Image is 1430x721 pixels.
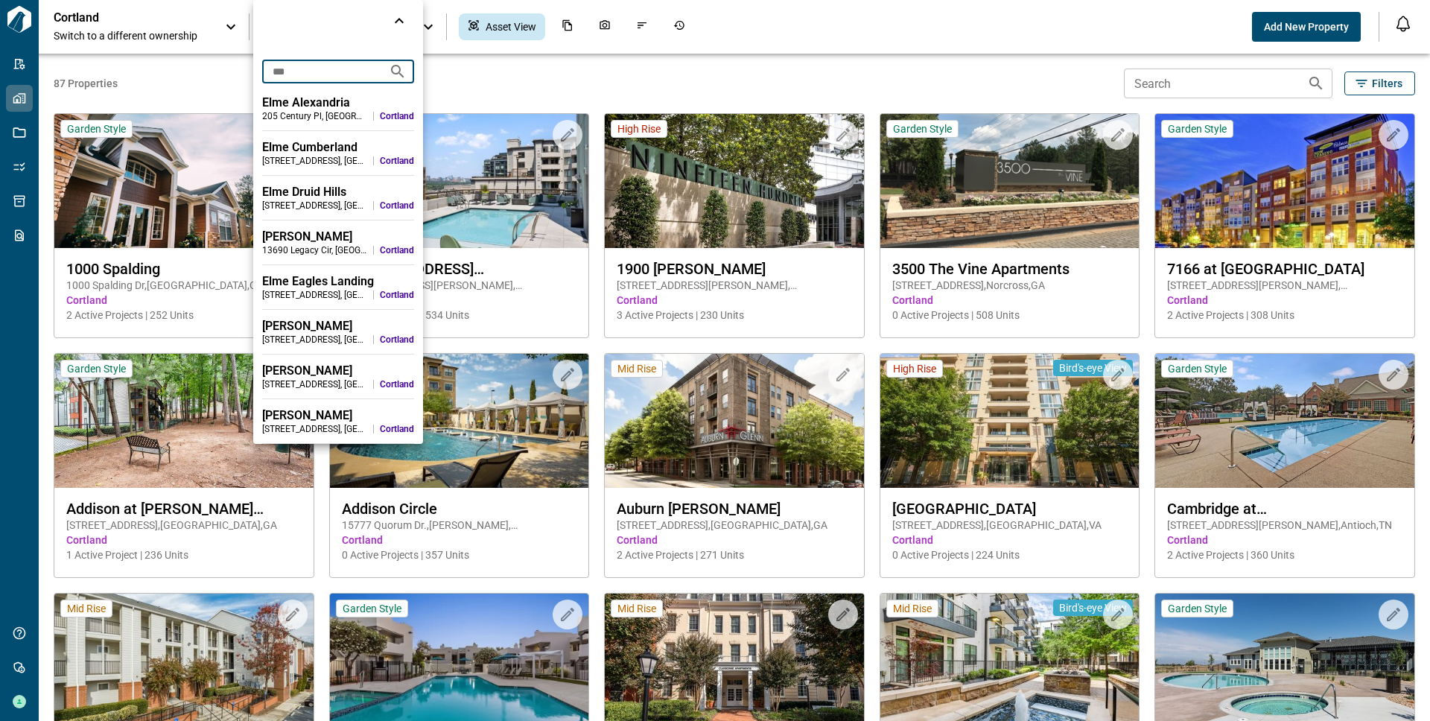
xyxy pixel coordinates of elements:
div: [PERSON_NAME] [262,319,414,334]
div: [PERSON_NAME] [262,229,414,244]
div: [PERSON_NAME] [262,408,414,423]
div: Elme Cumberland [262,140,414,155]
button: Search projects [383,57,413,86]
div: [STREET_ADDRESS] , [GEOGRAPHIC_DATA] , [GEOGRAPHIC_DATA] [262,378,367,390]
div: 205 Century Pl , [GEOGRAPHIC_DATA] , [GEOGRAPHIC_DATA] [262,110,367,122]
span: Cortland [380,200,414,212]
div: [STREET_ADDRESS] , [GEOGRAPHIC_DATA] , [GEOGRAPHIC_DATA] [262,200,367,212]
div: [STREET_ADDRESS] , [GEOGRAPHIC_DATA] , [GEOGRAPHIC_DATA] [262,155,367,167]
div: [STREET_ADDRESS] , [GEOGRAPHIC_DATA] , [GEOGRAPHIC_DATA] [262,423,367,435]
span: Cortland [380,110,414,122]
span: Cortland [380,378,414,390]
div: Elme Druid Hills [262,185,414,200]
div: 13690 Legacy Cir , [GEOGRAPHIC_DATA] , [GEOGRAPHIC_DATA] [262,244,367,256]
span: Cortland [380,289,414,301]
span: Cortland [380,155,414,167]
span: Cortland [380,423,414,435]
div: [PERSON_NAME] [262,363,414,378]
span: Cortland [380,334,414,346]
div: Elme Alexandria [262,95,414,110]
div: Elme Eagles Landing [262,274,414,289]
div: [STREET_ADDRESS] , [GEOGRAPHIC_DATA] , [GEOGRAPHIC_DATA] [262,334,367,346]
div: [STREET_ADDRESS] , [GEOGRAPHIC_DATA] , [GEOGRAPHIC_DATA] [262,289,367,301]
span: Cortland [380,244,414,256]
